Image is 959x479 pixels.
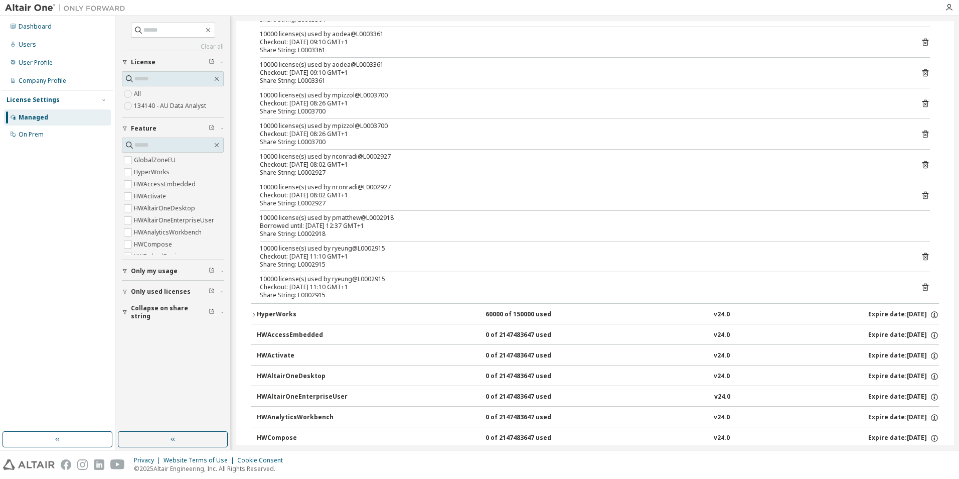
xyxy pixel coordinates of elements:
div: Expire date: [DATE] [868,331,939,340]
div: Cookie Consent [237,456,289,464]
div: HWAnalyticsWorkbench [257,413,347,422]
button: HyperWorks60000 of 150000 usedv24.0Expire date:[DATE] [251,304,939,326]
div: Share String: L0002927 [260,199,906,207]
label: HWAccessEmbedded [134,178,198,190]
div: Share String: L0003361 [260,46,906,54]
label: HWAnalyticsWorkbench [134,226,204,238]
div: Expire date: [DATE] [868,434,939,443]
div: Share String: L0002918 [260,230,906,238]
label: HyperWorks [134,166,172,178]
div: Share String: L0003700 [260,107,906,115]
div: HWAltairOneEnterpriseUser [257,393,348,402]
span: Clear filter [209,308,215,316]
div: 10000 license(s) used by mpizzol@L0003700 [260,122,906,130]
button: Feature [122,117,224,140]
div: v24.0 [714,351,730,361]
img: instagram.svg [77,459,88,470]
label: All [134,88,143,100]
button: HWAnalyticsWorkbench0 of 2147483647 usedv24.0Expire date:[DATE] [257,407,939,429]
div: Checkout: [DATE] 11:10 GMT+1 [260,283,906,291]
span: Clear filter [209,267,215,275]
img: Altair One [5,3,130,13]
div: Share String: L0002915 [260,261,906,269]
div: Checkout: [DATE] 08:26 GMT+1 [260,130,906,138]
div: v24.0 [714,413,730,422]
span: Clear filter [209,58,215,66]
button: Only my usage [122,260,224,282]
button: License [122,51,224,73]
label: GlobalZoneEU [134,154,178,166]
div: 10000 license(s) used by pmatthew@L0002918 [260,214,906,222]
div: 0 of 2147483647 used [486,434,576,443]
div: Share String: L0002915 [260,291,906,299]
img: youtube.svg [110,459,125,470]
div: 10000 license(s) used by ryeung@L0002915 [260,245,906,253]
div: 60000 of 150000 used [486,310,576,319]
div: v24.0 [714,310,730,319]
button: HWAccessEmbedded0 of 2147483647 usedv24.0Expire date:[DATE] [257,324,939,346]
div: 10000 license(s) used by ryeung@L0002915 [260,275,906,283]
button: Only used licenses [122,281,224,303]
div: Managed [19,113,48,122]
div: 0 of 2147483647 used [486,393,576,402]
div: HWCompose [257,434,347,443]
div: Checkout: [DATE] 08:02 GMT+1 [260,191,906,199]
div: 0 of 2147483647 used [486,351,576,361]
label: HWAltairOneDesktop [134,202,197,214]
button: HWActivate0 of 2147483647 usedv24.0Expire date:[DATE] [257,345,939,367]
img: linkedin.svg [94,459,104,470]
button: HWAltairOneEnterpriseUser0 of 2147483647 usedv24.0Expire date:[DATE] [257,386,939,408]
div: Checkout: [DATE] 08:02 GMT+1 [260,161,906,169]
div: Expire date: [DATE] [868,310,939,319]
div: Checkout: [DATE] 08:26 GMT+1 [260,99,906,107]
div: Checkout: [DATE] 11:10 GMT+1 [260,253,906,261]
span: Only used licenses [131,288,191,296]
label: 134140 - AU Data Analyst [134,100,208,112]
div: HWAccessEmbedded [257,331,347,340]
p: © 2025 Altair Engineering, Inc. All Rights Reserved. [134,464,289,473]
label: HWEmbedBasic [134,251,181,263]
div: 10000 license(s) used by nconradi@L0002927 [260,153,906,161]
div: Expire date: [DATE] [868,413,939,422]
div: Expire date: [DATE] [868,351,939,361]
div: Expire date: [DATE] [868,372,939,381]
label: HWCompose [134,238,174,251]
div: Privacy [134,456,164,464]
div: Share String: L0003700 [260,138,906,146]
div: Checkout: [DATE] 09:10 GMT+1 [260,69,906,77]
div: Share String: L0002927 [260,169,906,177]
div: 10000 license(s) used by aodea@L0003361 [260,61,906,69]
div: 10000 license(s) used by nconradi@L0002927 [260,183,906,191]
div: HWActivate [257,351,347,361]
div: Users [19,41,36,49]
div: HWAltairOneDesktop [257,372,347,381]
span: License [131,58,155,66]
label: HWAltairOneEnterpriseUser [134,214,216,226]
div: Expire date: [DATE] [868,393,939,402]
button: HWAltairOneDesktop0 of 2147483647 usedv24.0Expire date:[DATE] [257,366,939,388]
img: facebook.svg [61,459,71,470]
div: License Settings [7,96,60,104]
span: Collapse on share string [131,304,209,320]
span: Clear filter [209,125,215,133]
div: User Profile [19,59,53,67]
div: v24.0 [714,372,730,381]
div: Checkout: [DATE] 09:10 GMT+1 [260,38,906,46]
div: 0 of 2147483647 used [486,413,576,422]
div: Company Profile [19,77,66,85]
button: HWCompose0 of 2147483647 usedv24.0Expire date:[DATE] [257,427,939,449]
div: 0 of 2147483647 used [486,331,576,340]
div: On Prem [19,131,44,139]
span: Feature [131,125,156,133]
img: altair_logo.svg [3,459,55,470]
div: 10000 license(s) used by aodea@L0003361 [260,30,906,38]
div: Share String: L0003361 [260,77,906,85]
div: v24.0 [714,393,730,402]
button: Collapse on share string [122,301,224,323]
div: v24.0 [714,434,730,443]
div: Dashboard [19,23,52,31]
div: Borrowed until: [DATE] 12:37 GMT+1 [260,222,906,230]
div: v24.0 [714,331,730,340]
a: Clear all [122,43,224,51]
label: HWActivate [134,190,168,202]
